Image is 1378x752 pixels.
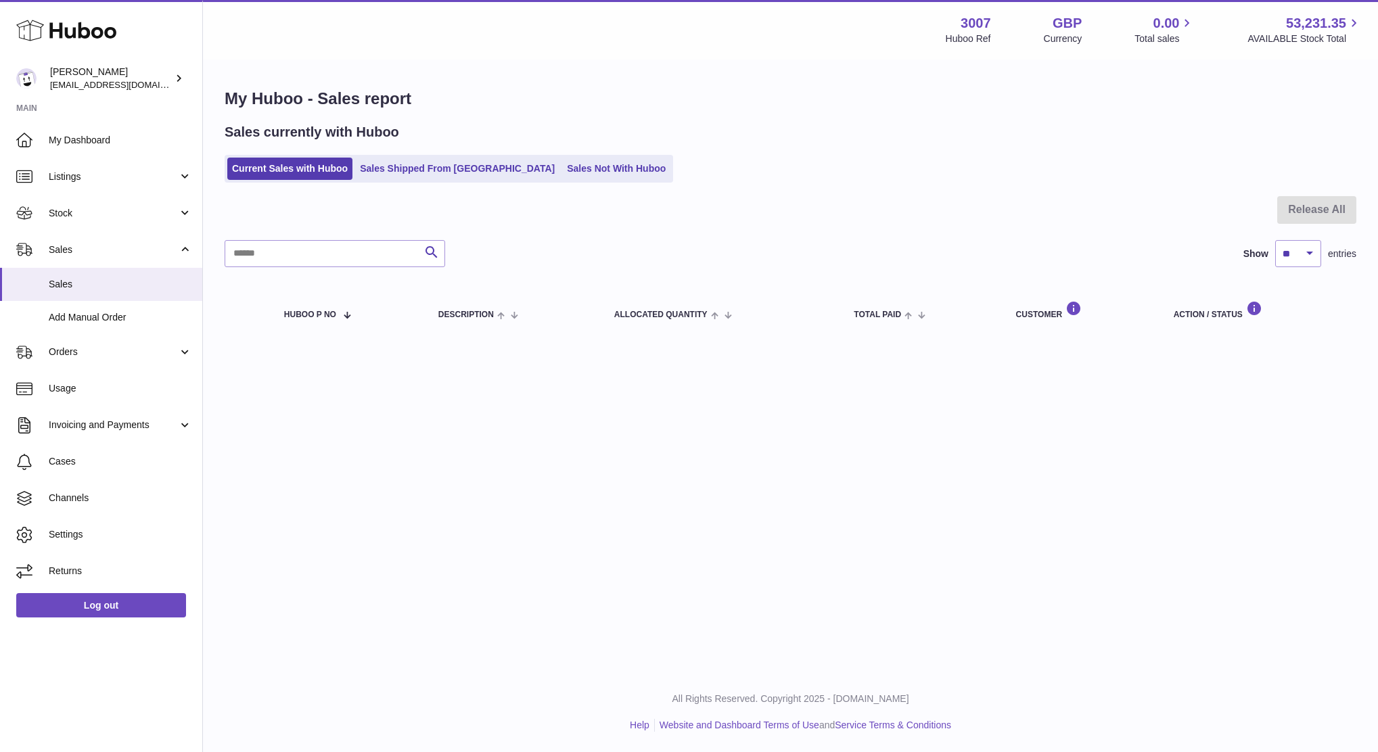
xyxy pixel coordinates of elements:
span: Description [438,310,494,319]
span: Sales [49,243,178,256]
div: [PERSON_NAME] [50,66,172,91]
h2: Sales currently with Huboo [225,123,399,141]
span: AVAILABLE Stock Total [1247,32,1362,45]
a: Website and Dashboard Terms of Use [660,720,819,730]
a: Help [630,720,649,730]
label: Show [1243,248,1268,260]
span: Add Manual Order [49,311,192,324]
a: 0.00 Total sales [1134,14,1195,45]
span: Total sales [1134,32,1195,45]
a: 53,231.35 AVAILABLE Stock Total [1247,14,1362,45]
a: Sales Not With Huboo [562,158,670,180]
strong: 3007 [961,14,991,32]
li: and [655,719,951,732]
div: Customer [1016,301,1147,319]
span: entries [1328,248,1356,260]
span: Channels [49,492,192,504]
span: My Dashboard [49,134,192,147]
a: Service Terms & Conditions [835,720,951,730]
img: bevmay@maysama.com [16,68,37,89]
span: Listings [49,170,178,183]
a: Sales Shipped From [GEOGRAPHIC_DATA] [355,158,559,180]
span: Usage [49,382,192,395]
span: [EMAIL_ADDRESS][DOMAIN_NAME] [50,79,199,90]
span: Cases [49,455,192,468]
span: Orders [49,346,178,358]
p: All Rights Reserved. Copyright 2025 - [DOMAIN_NAME] [214,692,1367,705]
strong: GBP [1053,14,1082,32]
span: ALLOCATED Quantity [614,310,708,319]
div: Huboo Ref [946,32,991,45]
h1: My Huboo - Sales report [225,88,1356,110]
span: Sales [49,278,192,291]
div: Action / Status [1174,301,1343,319]
span: 53,231.35 [1286,14,1346,32]
a: Current Sales with Huboo [227,158,352,180]
a: Log out [16,593,186,617]
span: Stock [49,207,178,220]
div: Currency [1044,32,1082,45]
span: Total paid [854,310,901,319]
span: 0.00 [1153,14,1180,32]
span: Settings [49,528,192,541]
span: Returns [49,565,192,578]
span: Invoicing and Payments [49,419,178,431]
span: Huboo P no [284,310,336,319]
